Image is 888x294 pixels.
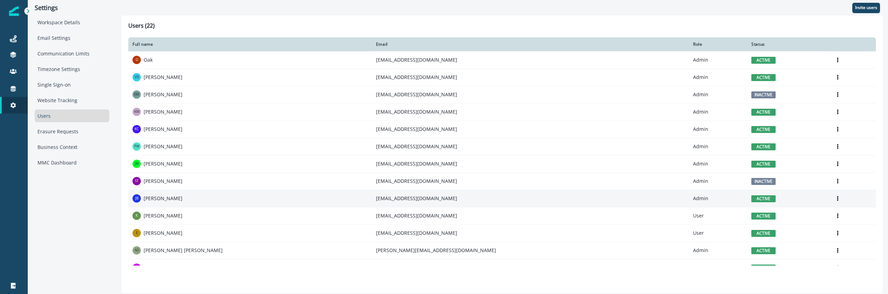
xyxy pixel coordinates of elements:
[689,207,747,224] td: User
[136,214,138,217] div: Kevin
[832,159,843,169] button: Options
[144,56,153,63] p: Oak
[35,32,109,44] div: Email Settings
[832,193,843,204] button: Options
[751,195,776,202] span: active
[144,74,182,81] p: [PERSON_NAME]
[832,107,843,117] button: Options
[372,155,689,172] td: [EMAIL_ADDRESS][DOMAIN_NAME]
[751,74,776,81] span: active
[134,110,139,114] div: Kendall McGill
[144,108,182,115] p: [PERSON_NAME]
[689,155,747,172] td: Admin
[689,103,747,121] td: Admin
[832,55,843,65] button: Options
[751,247,776,254] span: active
[751,143,776,150] span: active
[832,176,843,186] button: Options
[372,69,689,86] td: [EMAIL_ADDRESS][DOMAIN_NAME]
[372,242,689,259] td: [PERSON_NAME][EMAIL_ADDRESS][DOMAIN_NAME]
[144,247,223,254] p: [PERSON_NAME] [PERSON_NAME]
[134,93,139,96] div: Erron Montoya
[9,6,19,16] img: Inflection
[689,121,747,138] td: Admin
[372,121,689,138] td: [EMAIL_ADDRESS][DOMAIN_NAME]
[35,156,109,169] div: MMC Dashboard
[135,75,139,79] div: Vic Davis
[689,259,747,276] td: User
[832,245,843,256] button: Options
[372,190,689,207] td: [EMAIL_ADDRESS][DOMAIN_NAME]
[136,58,138,62] div: Oak
[35,141,109,153] div: Business Context
[35,78,109,91] div: Single Sign-on
[693,42,743,47] div: Role
[372,259,689,276] td: [EMAIL_ADDRESS][DOMAIN_NAME]
[144,126,182,133] p: [PERSON_NAME]
[135,179,138,183] div: Sarah Tsui
[689,86,747,103] td: Admin
[135,197,138,200] div: Jeffrey Brown
[832,72,843,82] button: Options
[689,242,747,259] td: Admin
[832,211,843,221] button: Options
[35,63,109,75] div: Timezone Settings
[35,125,109,138] div: Erasure Requests
[35,4,109,12] p: Settings
[751,126,776,133] span: active
[689,224,747,242] td: User
[372,103,689,121] td: [EMAIL_ADDRESS][DOMAIN_NAME]
[832,141,843,152] button: Options
[751,42,823,47] div: Status
[144,160,182,167] p: [PERSON_NAME]
[751,161,776,168] span: active
[372,172,689,190] td: [EMAIL_ADDRESS][DOMAIN_NAME]
[144,143,182,150] p: [PERSON_NAME]
[35,16,109,29] div: Workspace Details
[855,5,877,10] p: Invite users
[128,23,876,32] h1: Users (22)
[372,207,689,224] td: [EMAIL_ADDRESS][DOMAIN_NAME]
[689,69,747,86] td: Admin
[133,42,368,47] div: Full name
[35,109,109,122] div: Users
[751,265,776,271] span: active
[35,47,109,60] div: Communication Limits
[689,51,747,69] td: Admin
[751,178,776,185] span: inactive
[135,162,139,166] div: Jordan Mauldin
[135,249,139,252] div: Abhinav Dinesh
[751,109,776,116] span: active
[832,228,843,238] button: Options
[689,190,747,207] td: Admin
[832,124,843,134] button: Options
[751,230,776,237] span: active
[372,86,689,103] td: [EMAIL_ADDRESS][DOMAIN_NAME]
[376,42,685,47] div: Email
[372,51,689,69] td: [EMAIL_ADDRESS][DOMAIN_NAME]
[689,138,747,155] td: Admin
[372,224,689,242] td: [EMAIL_ADDRESS][DOMAIN_NAME]
[134,145,139,148] div: Paul Wilson
[832,262,843,273] button: Options
[751,213,776,220] span: active
[832,89,843,100] button: Options
[689,172,747,190] td: Admin
[144,212,182,219] p: [PERSON_NAME]
[135,127,139,131] div: Kirstie Chan
[144,195,182,202] p: [PERSON_NAME]
[852,3,880,13] button: Invite users
[144,178,182,185] p: [PERSON_NAME]
[136,231,138,235] div: Emillie
[751,57,776,64] span: active
[751,91,776,98] span: inactive
[144,91,182,98] p: [PERSON_NAME]
[35,94,109,107] div: Website Tracking
[144,264,182,271] p: [PERSON_NAME]
[144,230,182,237] p: [PERSON_NAME]
[372,138,689,155] td: [EMAIL_ADDRESS][DOMAIN_NAME]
